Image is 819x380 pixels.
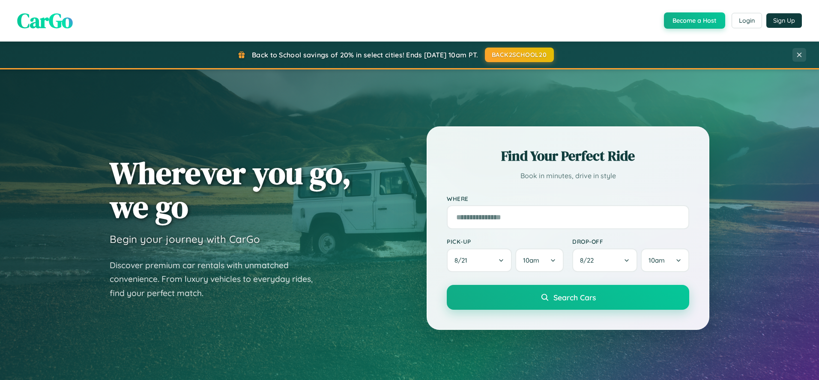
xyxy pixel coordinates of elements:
[580,256,598,264] span: 8 / 22
[485,48,554,62] button: BACK2SCHOOL20
[553,293,596,302] span: Search Cars
[447,238,564,245] label: Pick-up
[515,248,564,272] button: 10am
[766,13,802,28] button: Sign Up
[523,256,539,264] span: 10am
[17,6,73,35] span: CarGo
[110,258,324,300] p: Discover premium car rentals with unmatched convenience. From luxury vehicles to everyday rides, ...
[447,194,689,202] label: Where
[641,248,689,272] button: 10am
[447,170,689,182] p: Book in minutes, drive in style
[454,256,472,264] span: 8 / 21
[110,233,260,245] h3: Begin your journey with CarGo
[732,13,762,28] button: Login
[664,12,725,29] button: Become a Host
[572,238,689,245] label: Drop-off
[447,147,689,165] h2: Find Your Perfect Ride
[572,248,637,272] button: 8/22
[447,248,512,272] button: 8/21
[447,285,689,310] button: Search Cars
[252,51,478,59] span: Back to School savings of 20% in select cities! Ends [DATE] 10am PT.
[110,156,351,224] h1: Wherever you go, we go
[649,256,665,264] span: 10am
